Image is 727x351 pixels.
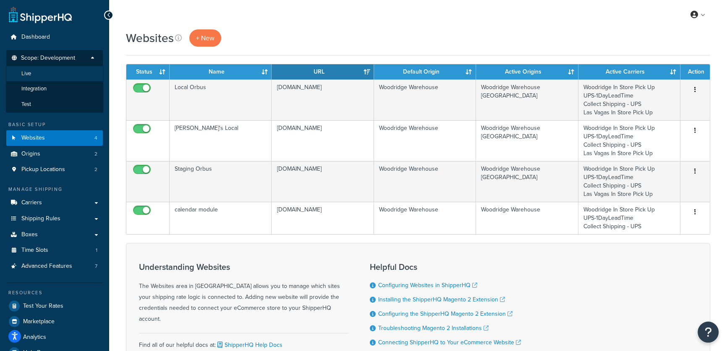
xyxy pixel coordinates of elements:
span: Pickup Locations [21,166,65,173]
span: 2 [94,166,97,173]
td: Woodridge In Store Pick Up UPS-1DayLeadTime Collect Shipping - UPS Las Vagas In Store Pick Up [578,120,680,161]
td: Local Orbus [170,79,272,120]
span: Origins [21,150,40,158]
span: Websites [21,135,45,142]
a: Marketplace [6,314,103,329]
th: Active Origins: activate to sort column ascending [476,64,578,79]
span: 1 [96,247,97,254]
td: Woodridge In Store Pick Up UPS-1DayLeadTime Collect Shipping - UPS [578,202,680,234]
h1: Websites [126,30,174,46]
a: Configuring Websites in ShipperHQ [378,281,477,290]
h3: Understanding Websites [139,262,349,272]
td: Woodridge Warehouse [374,79,476,120]
th: Status: activate to sort column ascending [126,64,170,79]
span: Advanced Features [21,263,72,270]
th: URL: activate to sort column ascending [272,64,374,79]
div: Find all of our helpful docs at: [139,333,349,351]
span: Boxes [21,231,38,238]
a: Test Your Rates [6,298,103,314]
a: + New [189,29,221,47]
button: Open Resource Center [698,322,719,343]
th: Action [680,64,710,79]
div: The Websites area in [GEOGRAPHIC_DATA] allows you to manage which sites your shipping rate logic ... [139,262,349,325]
a: Installing the ShipperHQ Magento 2 Extension [378,295,505,304]
td: Woodridge Warehouse [374,120,476,161]
li: Live [6,66,103,82]
span: Test Your Rates [23,303,63,310]
span: 7 [95,263,97,270]
a: Analytics [6,330,103,345]
li: Websites [6,130,103,146]
span: Marketplace [23,318,55,325]
a: Dashboard [6,29,103,45]
a: Origins 2 [6,146,103,162]
span: Test [21,101,31,108]
a: Websites 4 [6,130,103,146]
td: calendar module [170,202,272,234]
a: ShipperHQ Help Docs [216,340,282,349]
td: Woodridge In Store Pick Up UPS-1DayLeadTime Collect Shipping - UPS Las Vagas In Store Pick Up [578,161,680,202]
span: Live [21,70,31,77]
a: Connecting ShipperHQ to Your eCommerce Website [378,338,521,347]
td: Woodridge Warehouse [476,202,578,234]
span: Dashboard [21,34,50,41]
td: Staging Orbus [170,161,272,202]
span: Integration [21,85,47,92]
li: Test [6,97,103,112]
a: Pickup Locations 2 [6,162,103,177]
a: Shipping Rules [6,211,103,227]
li: Integration [6,81,103,97]
a: Troubleshooting Magento 2 Installations [378,324,489,333]
span: Shipping Rules [21,215,60,222]
a: Configuring the ShipperHQ Magento 2 Extension [378,309,513,318]
li: Pickup Locations [6,162,103,177]
th: Name: activate to sort column ascending [170,64,272,79]
span: Scope: Development [21,55,75,62]
td: [DOMAIN_NAME] [272,120,374,161]
span: Carriers [21,199,42,206]
a: Carriers [6,195,103,211]
td: [PERSON_NAME]'s Local [170,120,272,161]
span: 4 [94,135,97,142]
a: Advanced Features 7 [6,259,103,274]
a: ShipperHQ Home [9,6,72,23]
div: Manage Shipping [6,186,103,193]
td: Woodridge Warehouse [374,202,476,234]
td: Woodridge Warehouse [374,161,476,202]
th: Active Carriers: activate to sort column ascending [578,64,680,79]
span: Analytics [23,334,46,341]
td: [DOMAIN_NAME] [272,161,374,202]
td: [DOMAIN_NAME] [272,202,374,234]
span: 2 [94,150,97,158]
div: Resources [6,289,103,296]
li: Origins [6,146,103,162]
td: Woodridge Warehouse [GEOGRAPHIC_DATA] [476,161,578,202]
h3: Helpful Docs [370,262,521,272]
td: Woodridge Warehouse [GEOGRAPHIC_DATA] [476,79,578,120]
span: Time Slots [21,247,48,254]
li: Advanced Features [6,259,103,274]
a: Time Slots 1 [6,243,103,258]
a: Boxes [6,227,103,243]
td: [DOMAIN_NAME] [272,79,374,120]
td: Woodridge Warehouse [GEOGRAPHIC_DATA] [476,120,578,161]
div: Basic Setup [6,121,103,128]
span: + New [196,33,214,43]
li: Time Slots [6,243,103,258]
th: Default Origin: activate to sort column ascending [374,64,476,79]
td: Woodridge In Store Pick Up UPS-1DayLeadTime Collect Shipping - UPS Las Vagas In Store Pick Up [578,79,680,120]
